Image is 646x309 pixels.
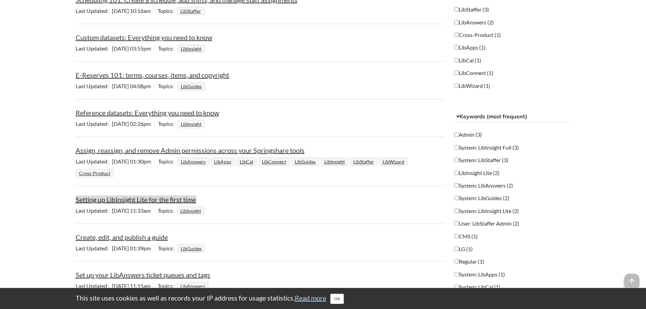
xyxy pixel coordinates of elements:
span: Topics [158,158,177,165]
label: Regular (1) [454,258,484,265]
label: LibStaffer (3) [454,6,489,13]
a: LibGuides [180,244,203,253]
ul: Topics [76,158,409,176]
span: Topics [158,45,177,52]
a: LibInsight [180,44,202,54]
label: Cross-Product (1) [454,31,501,39]
ul: Topics [177,7,206,14]
label: LibCal (1) [454,57,481,64]
a: Reference datasets: Everything you need to know [76,109,219,117]
a: Cross-Product [78,168,111,178]
a: LibConnect [261,157,287,167]
a: LibStaffer [179,6,202,16]
span: [DATE] 11:15am [76,283,154,289]
label: LibAnswers (2) [454,19,494,26]
input: System: LibInsight Full (3) [454,145,459,150]
span: Last Updated [76,45,112,52]
ul: Topics [177,245,207,251]
a: LibCal [239,157,254,167]
label: User: LibStaffer Admin (2) [454,220,519,227]
label: System: LibInsight Lite (2) [454,207,519,215]
ul: Topics [177,45,207,52]
span: Topics [158,120,177,127]
label: LibConnect (1) [454,69,493,77]
a: LibInsight [180,119,202,129]
span: Topics [158,245,177,251]
span: Last Updated [76,7,112,14]
label: System: LibAnswers (2) [454,182,513,189]
input: System: LibApps (1) [454,272,459,276]
input: Admin (3) [454,132,459,137]
input: LibInsight Lite (2) [454,171,459,175]
span: [DATE] 10:16am [76,7,154,14]
label: System: LibCal (1) [454,283,501,291]
input: Regular (1) [454,259,459,264]
a: E-Reserves 101: terms, courses, items, and copyright [76,71,229,79]
a: Read more [295,294,326,302]
a: Assign, reassign, and remove Admin permissions across your Springshare tools [76,146,305,154]
a: LibInsight [323,157,346,167]
input: LibAnswers (2) [454,20,459,24]
a: Set up your LibAnswers ticket queues and tags [76,271,210,279]
button: Close [330,294,344,304]
a: LibGuides [180,81,203,91]
a: LibApps [213,157,232,167]
label: Admin (3) [454,131,482,138]
span: Last Updated [76,245,112,251]
span: [DATE] 01:39pm [76,245,154,251]
ul: Topics [177,120,207,127]
span: [DATE] 01:30pm [76,158,154,165]
input: System: LibGuides (2) [454,196,459,200]
span: [DATE] 04:08pm [76,83,154,89]
input: System: LibStaffer (3) [454,158,459,162]
span: Last Updated [76,83,112,89]
input: User: LibStaffer Admin (2) [454,221,459,226]
label: LibApps (1) [454,44,486,51]
input: LibWizard (1) [454,83,459,88]
label: System: LibStaffer (3) [454,156,508,164]
span: Topics [158,7,177,14]
a: LibGuides [294,157,317,167]
span: Topics [158,83,177,89]
a: LibAnswers [179,281,206,291]
ul: Topics [177,283,210,289]
span: arrow_upward [624,274,639,289]
label: System: LibApps (1) [454,271,505,278]
label: CMS (1) [454,233,478,240]
span: Topics [158,283,177,289]
a: LibStaffer [352,157,375,167]
span: Last Updated [76,207,112,214]
label: System: LibGuides (2) [454,194,509,202]
input: LibCal (1) [454,58,459,62]
a: arrow_upward [624,274,639,283]
ul: Topics [177,83,207,89]
input: LG (1) [454,247,459,251]
input: CMS (1) [454,234,459,238]
input: LibStaffer (3) [454,7,459,12]
a: Setting up LibInsight Lite for the first time [76,195,196,204]
span: [DATE] 03:55pm [76,45,154,52]
label: System: LibInsight Full (3) [454,144,519,151]
input: System: LibCal (1) [454,285,459,289]
input: System: LibInsight Lite (2) [454,209,459,213]
span: [DATE] 02:26pm [76,120,154,127]
div: This site uses cookies as well as records your IP address for usage statistics. [69,293,578,304]
a: LibWizard [381,157,405,167]
span: Last Updated [76,120,112,127]
input: System: LibAnswers (2) [454,183,459,188]
input: LibApps (1) [454,45,459,50]
input: LibConnect (1) [454,71,459,75]
label: LibInsight Lite (2) [454,169,500,177]
a: Create, edit, and publish a guide [76,233,168,241]
span: [DATE] 11:33am [76,207,154,214]
a: LibAnswers [180,157,207,167]
a: Custom datasets: Everything you need to know [76,33,212,41]
span: Last Updated [76,158,112,165]
label: LG (1) [454,245,473,253]
ul: Topics [177,207,206,214]
button: Keywords (most frequent) [454,111,571,123]
label: LibWizard (1) [454,82,490,90]
span: Last Updated [76,283,112,289]
span: Topics [158,207,177,214]
a: LibInsight [179,206,202,216]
